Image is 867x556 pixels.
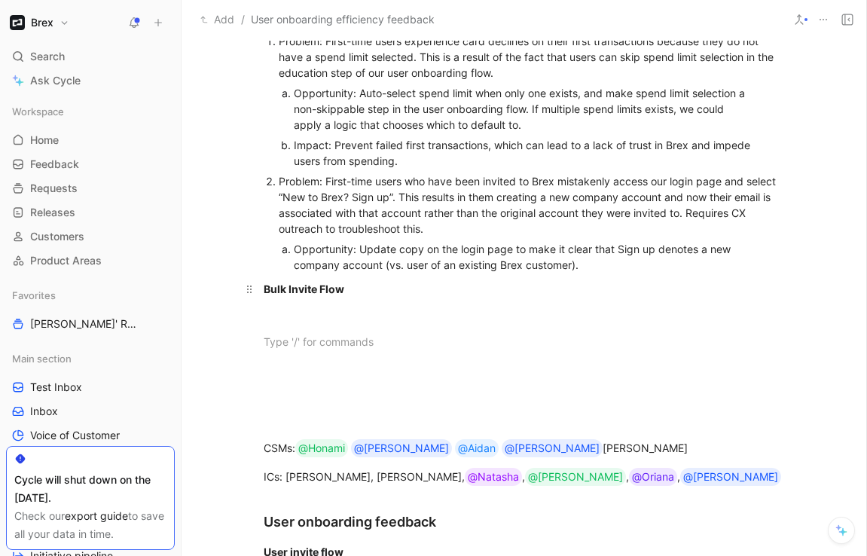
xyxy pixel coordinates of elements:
[14,471,166,507] div: Cycle will shut down on the [DATE].
[683,468,778,486] div: @[PERSON_NAME]
[458,439,496,457] div: @Aidan
[30,133,59,148] span: Home
[30,157,79,172] span: Feedback
[30,72,81,90] span: Ask Cycle
[30,205,75,220] span: Releases
[12,288,56,303] span: Favorites
[30,47,65,66] span: Search
[30,181,78,196] span: Requests
[354,439,449,457] div: @[PERSON_NAME]
[264,468,785,486] div: ICs: [PERSON_NAME], [PERSON_NAME], , , ,
[251,11,435,29] span: User onboarding efficiency feedback
[6,177,175,200] a: Requests
[632,468,674,486] div: @Oriana
[528,468,623,486] div: @[PERSON_NAME]
[6,424,175,447] a: Voice of Customer
[6,347,175,370] div: Main section
[264,512,785,532] div: User onboarding feedback
[298,439,345,457] div: @Honami
[6,12,73,33] button: BrexBrex
[6,69,175,92] a: Ask Cycle
[279,33,785,81] div: Problem: First-time users experience card declines on their first transactions because they do no...
[279,173,785,237] div: Problem: First-time users who have been invited to Brex mistakenly access our login page and sele...
[294,241,756,273] div: Opportunity: Update copy on the login page to make it clear that Sign up denotes a new company ac...
[197,11,238,29] button: Add
[264,283,344,295] strong: Bulk Invite Flow
[468,468,519,486] div: @Natasha
[30,229,84,244] span: Customers
[14,507,166,543] div: Check our to save all your data in time.
[30,404,58,419] span: Inbox
[505,439,600,457] div: @[PERSON_NAME]
[65,509,128,522] a: export guide
[30,253,102,268] span: Product Areas
[6,249,175,272] a: Product Areas
[6,153,175,176] a: Feedback
[10,15,25,30] img: Brex
[30,380,82,395] span: Test Inbox
[294,137,756,169] div: Impact: Prevent failed first transactions, which can lead to a lack of trust in Brex and impede u...
[30,428,120,443] span: Voice of Customer
[6,313,175,335] a: [PERSON_NAME]' Requests
[6,201,175,224] a: Releases
[12,351,72,366] span: Main section
[6,400,175,423] a: Inbox
[6,376,175,399] a: Test Inbox
[31,16,53,29] h1: Brex
[294,85,756,133] div: Opportunity: Auto-select spend limit when only one exists, and make spend limit selection a non-s...
[12,104,64,119] span: Workspace
[241,11,245,29] span: /
[6,45,175,68] div: Search
[6,129,175,151] a: Home
[6,284,175,307] div: Favorites
[6,100,175,123] div: Workspace
[264,439,785,457] div: CSMs: [PERSON_NAME]
[6,225,175,248] a: Customers
[30,316,142,331] span: [PERSON_NAME]' Requests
